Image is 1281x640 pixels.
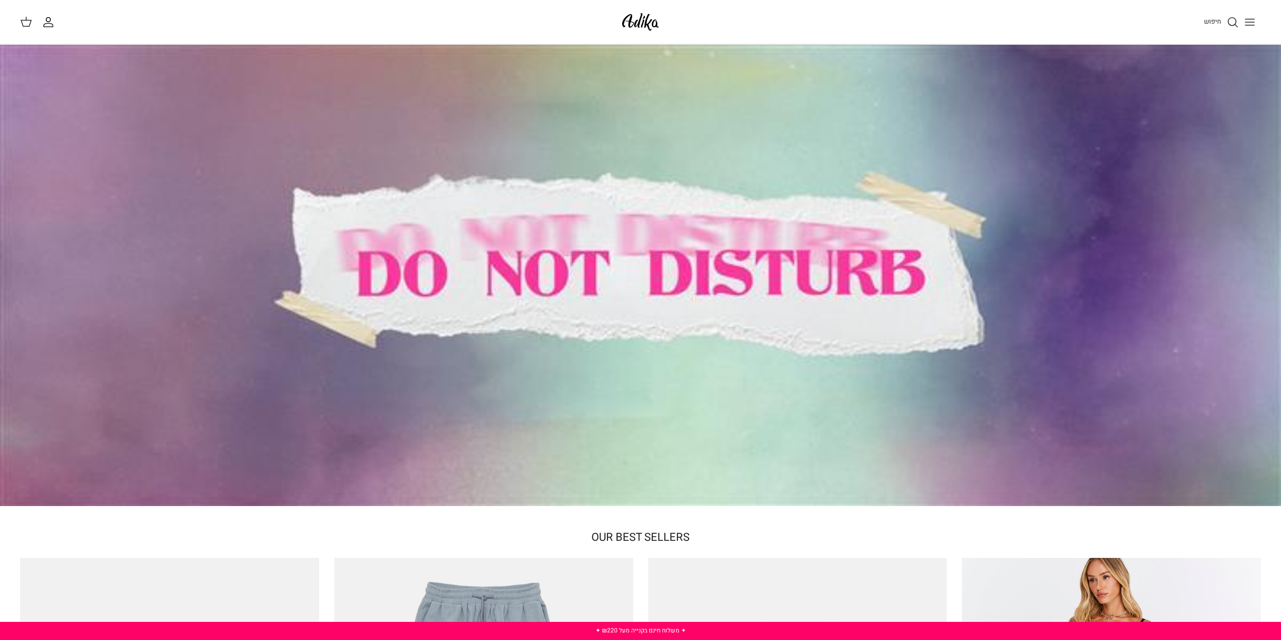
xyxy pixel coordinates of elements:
[1239,11,1261,33] button: Toggle menu
[42,16,58,28] a: החשבון שלי
[1204,16,1239,28] a: חיפוש
[595,626,686,635] a: ✦ משלוח חינם בקנייה מעל ₪220 ✦
[1204,17,1221,26] span: חיפוש
[591,529,690,545] a: OUR BEST SELLERS
[619,10,662,34] img: Adika IL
